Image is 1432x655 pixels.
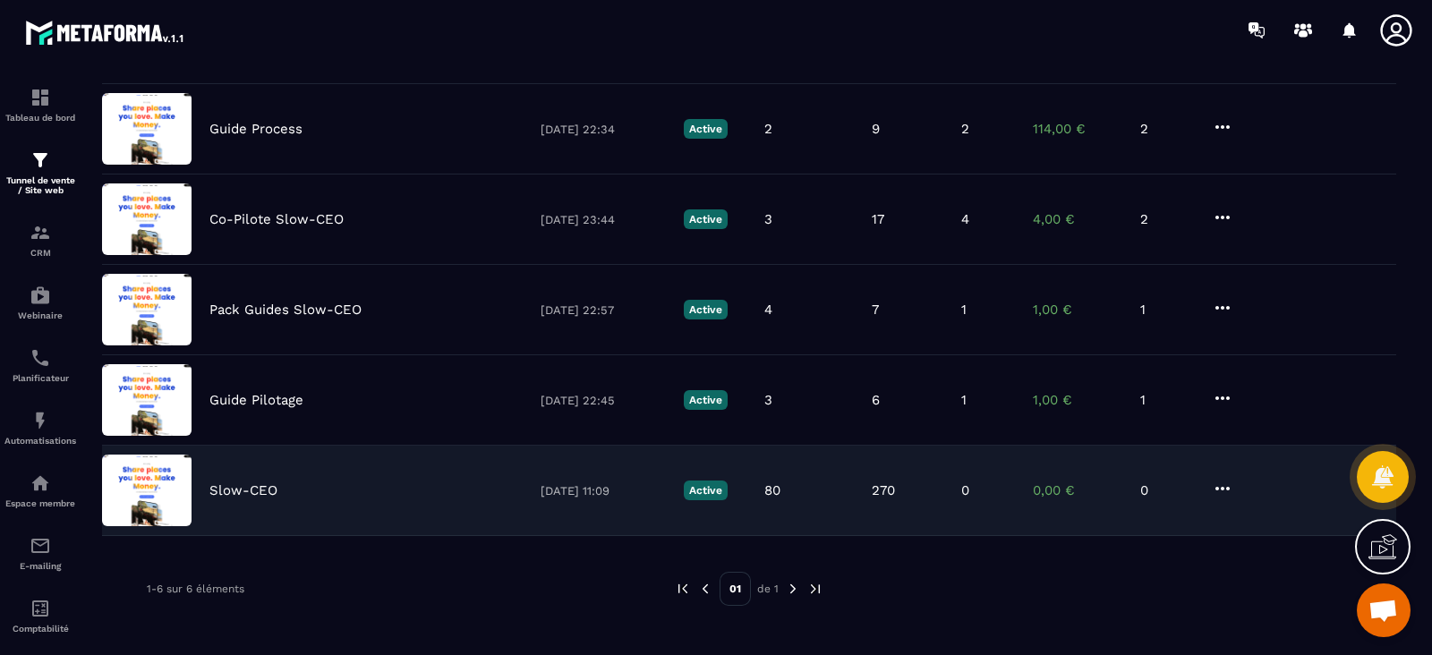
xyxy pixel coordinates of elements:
p: Webinaire [4,310,76,320]
p: [DATE] 11:09 [541,484,666,498]
p: 1 [1140,302,1194,318]
p: de 1 [757,582,779,596]
img: formation [30,149,51,171]
p: 1,00 € [1033,302,1122,318]
img: logo [25,16,186,48]
p: 3 [764,392,772,408]
p: Active [684,481,728,500]
img: image [102,93,192,165]
p: Comptabilité [4,624,76,634]
a: automationsautomationsWebinaire [4,271,76,334]
p: [DATE] 22:34 [541,123,666,136]
p: Guide Pilotage [209,392,303,408]
img: image [102,364,192,436]
p: CRM [4,248,76,258]
p: 4,00 € [1033,211,1122,227]
a: emailemailE-mailing [4,522,76,584]
p: 4 [764,302,772,318]
p: 2 [1140,211,1194,227]
p: Pack Guides Slow-CEO [209,302,362,318]
p: 270 [872,482,895,498]
p: [DATE] 23:44 [541,213,666,226]
img: automations [30,285,51,306]
p: 2 [961,121,969,137]
p: Espace membre [4,498,76,508]
img: accountant [30,598,51,619]
img: image [102,455,192,526]
p: 1,00 € [1033,392,1122,408]
img: next [807,581,823,597]
a: Ouvrir le chat [1357,583,1411,637]
a: automationsautomationsAutomatisations [4,396,76,459]
p: 4 [961,211,969,227]
a: accountantaccountantComptabilité [4,584,76,647]
p: [DATE] 22:45 [541,394,666,407]
p: Active [684,119,728,139]
p: 01 [720,572,751,606]
a: formationformationCRM [4,208,76,271]
p: 0,00 € [1033,482,1122,498]
img: prev [675,581,691,597]
img: next [785,581,801,597]
img: email [30,535,51,557]
p: Tableau de bord [4,113,76,123]
img: prev [697,581,713,597]
p: 2 [1140,121,1194,137]
a: automationsautomationsEspace membre [4,459,76,522]
p: 1 [961,302,967,318]
p: 114,00 € [1033,121,1122,137]
p: E-mailing [4,561,76,571]
p: 1 [1140,392,1194,408]
p: Tunnel de vente / Site web [4,175,76,195]
img: formation [30,222,51,243]
p: 17 [872,211,884,227]
p: 6 [872,392,880,408]
p: 0 [1140,482,1194,498]
img: automations [30,410,51,431]
img: automations [30,472,51,494]
p: Active [684,390,728,410]
a: formationformationTunnel de vente / Site web [4,136,76,208]
p: 1-6 sur 6 éléments [147,583,244,595]
p: 0 [961,482,969,498]
p: 80 [764,482,780,498]
p: Active [684,300,728,319]
p: 1 [961,392,967,408]
a: schedulerschedulerPlanificateur [4,334,76,396]
p: Slow-CEO [209,482,277,498]
p: 3 [764,211,772,227]
img: image [102,274,192,345]
img: image [102,183,192,255]
p: 2 [764,121,772,137]
p: Planificateur [4,373,76,383]
p: [DATE] 22:57 [541,303,666,317]
p: Automatisations [4,436,76,446]
a: formationformationTableau de bord [4,73,76,136]
p: Active [684,209,728,229]
img: formation [30,87,51,108]
img: scheduler [30,347,51,369]
p: 9 [872,121,880,137]
p: Guide Process [209,121,303,137]
p: 7 [872,302,879,318]
p: Co-Pilote Slow-CEO [209,211,344,227]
